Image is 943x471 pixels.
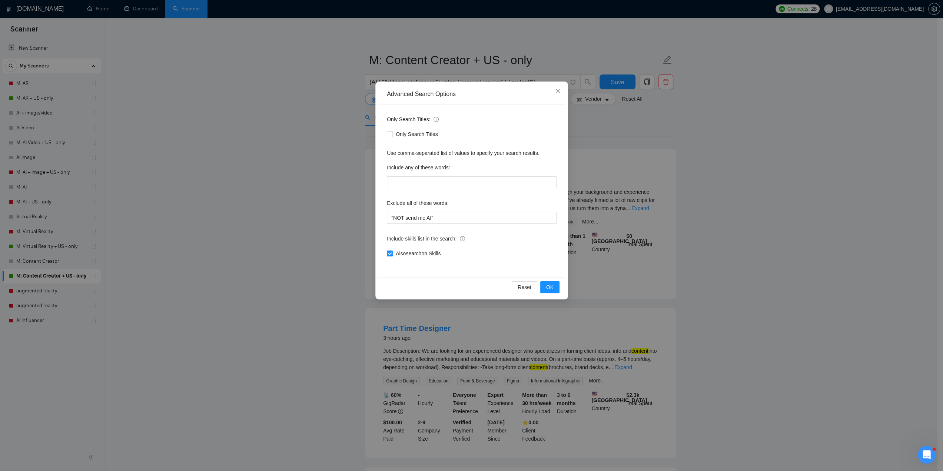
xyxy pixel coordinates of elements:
[918,446,936,464] iframe: Intercom live chat
[548,82,568,102] button: Close
[555,88,561,94] span: close
[393,249,444,258] span: Also search on Skills
[387,149,557,157] div: Use comma-separated list of values to specify your search results.
[546,283,553,291] span: OK
[434,117,439,122] span: info-circle
[387,115,439,123] span: Only Search Titles:
[512,281,537,293] button: Reset
[387,90,557,98] div: Advanced Search Options
[387,162,450,173] label: Include any of these words:
[540,281,559,293] button: OK
[387,197,449,209] label: Exclude all of these words:
[387,235,465,243] span: Include skills list in the search:
[460,236,465,241] span: info-circle
[393,130,441,138] span: Only Search Titles
[518,283,531,291] span: Reset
